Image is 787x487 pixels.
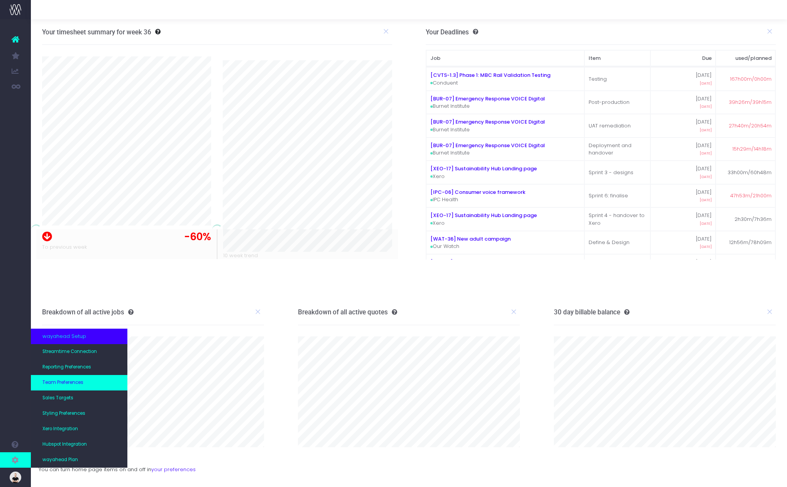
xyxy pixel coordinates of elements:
[584,91,650,114] td: Post-production
[729,122,772,130] span: 27h40m/20h54m
[426,50,584,66] th: Job: activate to sort column ascending
[584,114,650,137] td: UAT remediation
[650,231,716,255] td: [DATE]
[31,437,127,452] a: Hubspot Integration
[716,50,775,66] th: used/planned: activate to sort column ascending
[700,127,712,133] span: [DATE]
[42,441,87,448] span: Hubspot Integration
[42,395,73,402] span: Sales Targets
[650,137,716,161] td: [DATE]
[554,308,630,316] h3: 30 day billable balance
[730,192,772,200] span: 47h53m/21h00m
[584,137,650,161] td: Deployment and handover
[728,169,772,176] span: 33h00m/60h48m
[584,50,650,66] th: Item: activate to sort column ascending
[31,375,127,390] a: Team Preferences
[426,254,584,278] td: Infrastructure [GEOGRAPHIC_DATA]
[31,421,127,437] a: Xero Integration
[42,348,97,355] span: Streamtime Connection
[430,95,545,102] a: [BUR-07] Emergency Response VOICE Digital
[31,406,127,421] a: Styling Preferences
[151,466,196,473] a: your preferences
[700,174,712,180] span: [DATE]
[42,364,91,371] span: Reporting Preferences
[426,184,584,208] td: IPC Health
[650,67,716,91] td: [DATE]
[430,165,537,172] a: [XEO-17] Sustainability Hub Landing page
[430,212,537,219] a: [XEO-17] Sustainability Hub Landing page
[584,254,650,278] td: Sprint 2 - Design
[700,244,712,249] span: [DATE]
[735,216,772,223] span: 2h30m/7h36m
[700,197,712,203] span: [DATE]
[650,184,716,208] td: [DATE]
[700,104,712,109] span: [DATE]
[426,91,584,114] td: Burnet Institute
[426,231,584,255] td: Our Watch
[10,472,21,483] img: images/default_profile_image.png
[430,118,545,126] a: [BUR-07] Emergency Response VOICE Digital
[31,390,127,406] a: Sales Targets
[430,235,511,243] a: [WAT-36] New adult campaign
[650,254,716,278] td: [DATE]
[42,410,85,417] span: Styling Preferences
[584,207,650,231] td: Sprint 4 - handover to Xero
[430,142,545,149] a: [BUR-07] Emergency Response VOICE Digital
[729,239,772,246] span: 12h56m/78h09m
[42,456,78,463] span: wayahead Plan
[430,188,525,196] a: [IPC-06] Consumer voice framework
[700,221,712,226] span: [DATE]
[42,426,78,433] span: Xero Integration
[426,161,584,184] td: Xero
[650,50,716,66] th: Due: activate to sort column ascending
[42,308,134,316] h3: Breakdown of all active jobs
[650,207,716,231] td: [DATE]
[426,67,584,91] td: Conduent
[426,207,584,231] td: Xero
[650,161,716,184] td: [DATE]
[426,137,584,161] td: Burnet Institute
[430,71,550,79] a: [CVTS-1.3] Phase 1: MBC Rail Validation Testing
[729,98,772,106] span: 39h26m/39h15m
[584,67,650,91] td: Testing
[31,452,127,468] a: wayahead Plan
[732,145,772,153] span: 15h29m/14h18m
[31,344,127,360] a: Streamtime Connection
[730,75,772,83] span: 167h00m/0h00m
[700,151,712,156] span: [DATE]
[426,114,584,137] td: Burnet Institute
[584,161,650,184] td: Sprint 3 - designs
[298,308,397,316] h3: Breakdown of all active quotes
[42,28,151,36] h3: Your timesheet summary for week 36
[42,379,83,386] span: Team Preferences
[650,114,716,137] td: [DATE]
[650,91,716,114] td: [DATE]
[31,458,787,473] div: You can turn home page items on and off in
[426,28,478,36] h3: Your Deadlines
[700,81,712,86] span: [DATE]
[430,258,511,266] a: [INF-05] 2025 strategy website
[584,184,650,208] td: Sprint 6: finalise
[42,333,86,340] span: wayahead Setup
[584,231,650,255] td: Define & Design
[31,360,127,375] a: Reporting Preferences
